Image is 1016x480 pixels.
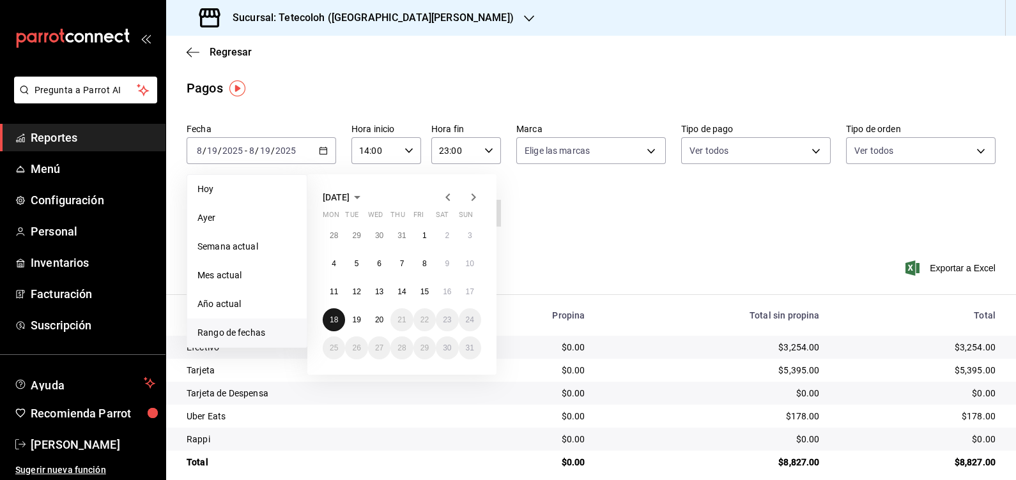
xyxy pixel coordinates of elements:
input: ---- [275,146,296,156]
div: $0.00 [840,387,996,400]
button: August 10, 2025 [459,252,481,275]
input: -- [206,146,218,156]
button: August 27, 2025 [368,336,390,359]
span: Ver todos [854,144,893,157]
button: August 9, 2025 [436,252,458,275]
button: August 1, 2025 [413,224,436,247]
div: $0.00 [605,433,819,446]
div: $5,395.00 [840,364,996,377]
abbr: Thursday [390,211,404,224]
span: Mes actual [197,269,296,282]
span: Recomienda Parrot [31,405,155,422]
button: August 25, 2025 [323,336,345,359]
span: Elige las marcas [525,144,590,157]
button: August 16, 2025 [436,280,458,303]
abbr: August 5, 2025 [355,259,359,268]
span: Facturación [31,285,155,303]
button: August 28, 2025 [390,336,413,359]
button: Exportar a Excel [908,260,996,276]
div: Total sin propina [605,310,819,320]
abbr: August 25, 2025 [330,343,338,352]
abbr: July 29, 2025 [352,231,360,240]
button: August 31, 2025 [459,336,481,359]
input: ---- [222,146,243,156]
a: Pregunta a Parrot AI [9,93,157,106]
abbr: August 21, 2025 [397,315,406,324]
div: $8,827.00 [840,456,996,469]
abbr: August 2, 2025 [445,231,449,240]
abbr: July 30, 2025 [375,231,383,240]
div: $0.00 [468,410,585,423]
button: August 12, 2025 [345,280,367,303]
div: $3,254.00 [840,341,996,354]
label: Hora inicio [351,124,421,133]
button: Tooltip marker [229,80,245,96]
div: Uber Eats [187,410,447,423]
div: $0.00 [605,387,819,400]
div: $178.00 [605,410,819,423]
button: August 3, 2025 [459,224,481,247]
abbr: Sunday [459,211,473,224]
abbr: August 31, 2025 [466,343,474,352]
div: Total [187,456,447,469]
abbr: Wednesday [368,211,383,224]
abbr: August 20, 2025 [375,315,383,324]
abbr: August 11, 2025 [330,287,338,296]
label: Marca [516,124,666,133]
abbr: August 22, 2025 [420,315,429,324]
button: July 29, 2025 [345,224,367,247]
span: Ver todos [689,144,728,157]
abbr: August 1, 2025 [422,231,427,240]
button: August 29, 2025 [413,336,436,359]
abbr: Tuesday [345,211,358,224]
button: August 22, 2025 [413,308,436,331]
abbr: August 27, 2025 [375,343,383,352]
button: Pregunta a Parrot AI [14,77,157,103]
label: Tipo de orden [846,124,996,133]
button: Regresar [187,46,252,58]
span: Configuración [31,191,155,209]
abbr: Monday [323,211,339,224]
span: Rango de fechas [197,326,296,340]
abbr: August 14, 2025 [397,287,406,296]
abbr: August 16, 2025 [443,287,451,296]
button: July 31, 2025 [390,224,413,247]
abbr: August 6, 2025 [377,259,381,268]
abbr: August 24, 2025 [466,315,474,324]
span: Menú [31,160,155,177]
div: $0.00 [840,433,996,446]
abbr: August 26, 2025 [352,343,360,352]
button: August 26, 2025 [345,336,367,359]
abbr: August 12, 2025 [352,287,360,296]
abbr: August 8, 2025 [422,259,427,268]
button: [DATE] [323,190,365,205]
abbr: August 7, 2025 [400,259,404,268]
span: Semana actual [197,240,296,253]
button: August 21, 2025 [390,308,413,331]
abbr: August 15, 2025 [420,287,429,296]
span: Ayer [197,211,296,225]
button: open_drawer_menu [141,33,151,43]
abbr: July 28, 2025 [330,231,338,240]
abbr: August 28, 2025 [397,343,406,352]
abbr: August 17, 2025 [466,287,474,296]
button: August 11, 2025 [323,280,345,303]
span: Ayuda [31,375,139,391]
span: [DATE] [323,192,350,202]
abbr: July 31, 2025 [397,231,406,240]
abbr: Saturday [436,211,449,224]
button: August 5, 2025 [345,252,367,275]
span: Reportes [31,129,155,146]
button: August 2, 2025 [436,224,458,247]
button: August 6, 2025 [368,252,390,275]
span: Suscripción [31,317,155,334]
abbr: August 4, 2025 [332,259,336,268]
button: August 24, 2025 [459,308,481,331]
button: August 4, 2025 [323,252,345,275]
label: Tipo de pago [681,124,831,133]
h3: Sucursal: Tetecoloh ([GEOGRAPHIC_DATA][PERSON_NAME]) [222,10,514,26]
span: Sugerir nueva función [15,463,155,477]
div: Tarjeta de Despensa [187,387,447,400]
div: $0.00 [468,433,585,446]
